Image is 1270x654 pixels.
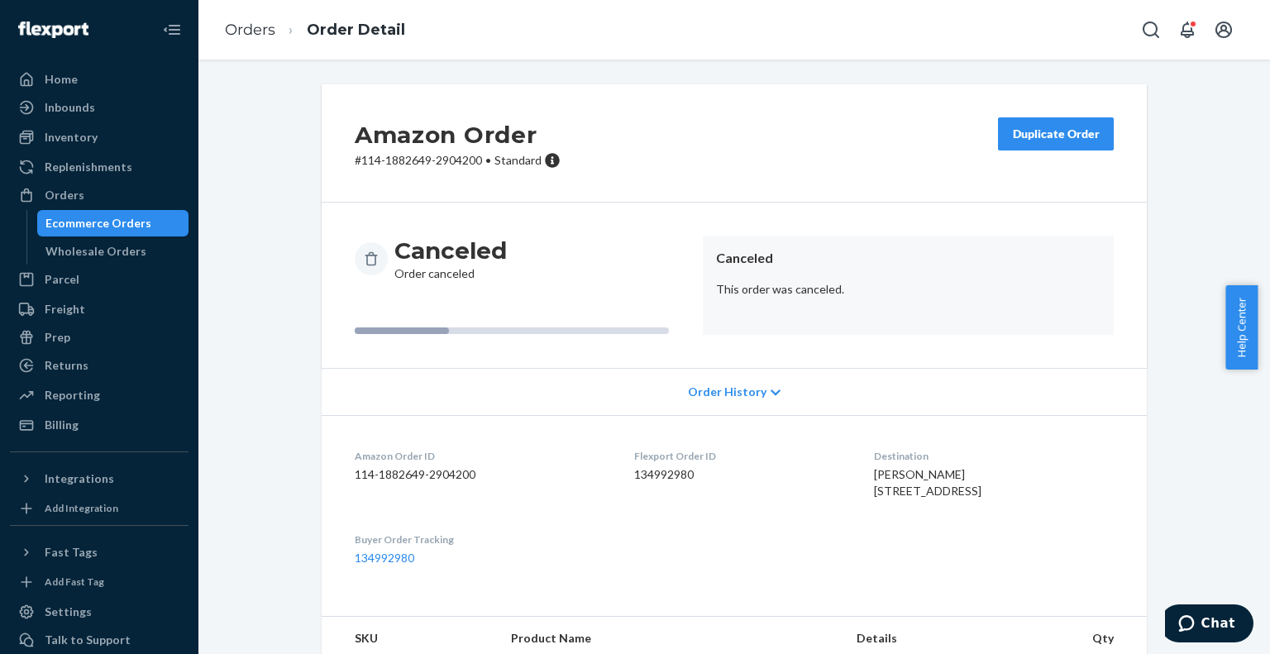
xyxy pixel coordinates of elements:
[10,94,189,121] a: Inbounds
[37,210,189,236] a: Ecommerce Orders
[716,281,1101,298] p: This order was canceled.
[37,238,189,265] a: Wholesale Orders
[10,296,189,322] a: Freight
[10,66,189,93] a: Home
[10,182,189,208] a: Orders
[10,627,189,653] button: Talk to Support
[355,449,608,463] dt: Amazon Order ID
[716,249,1101,268] header: Canceled
[45,301,85,317] div: Freight
[874,467,981,498] span: [PERSON_NAME] [STREET_ADDRESS]
[1225,285,1258,370] button: Help Center
[45,417,79,433] div: Billing
[10,124,189,150] a: Inventory
[10,412,189,438] a: Billing
[355,532,608,547] dt: Buyer Order Tracking
[45,243,146,260] div: Wholesale Orders
[634,466,848,483] dd: 134992980
[45,159,132,175] div: Replenishments
[45,544,98,561] div: Fast Tags
[634,449,848,463] dt: Flexport Order ID
[45,387,100,403] div: Reporting
[355,551,414,565] a: 134992980
[18,21,88,38] img: Flexport logo
[10,324,189,351] a: Prep
[998,117,1114,150] button: Duplicate Order
[45,357,88,374] div: Returns
[45,470,114,487] div: Integrations
[355,152,561,169] p: # 114-1882649-2904200
[10,599,189,625] a: Settings
[45,271,79,288] div: Parcel
[225,21,275,39] a: Orders
[874,449,1114,463] dt: Destination
[494,153,542,167] span: Standard
[10,382,189,408] a: Reporting
[1171,13,1204,46] button: Open notifications
[485,153,491,167] span: •
[45,575,104,589] div: Add Fast Tag
[394,236,507,265] h3: Canceled
[1012,126,1100,142] div: Duplicate Order
[10,572,189,592] a: Add Fast Tag
[45,501,118,515] div: Add Integration
[394,236,507,282] div: Order canceled
[45,632,131,648] div: Talk to Support
[355,117,561,152] h2: Amazon Order
[212,6,418,55] ol: breadcrumbs
[10,154,189,180] a: Replenishments
[10,352,189,379] a: Returns
[45,99,95,116] div: Inbounds
[1165,604,1253,646] iframe: Opens a widget where you can chat to one of our agents
[45,215,151,232] div: Ecommerce Orders
[45,71,78,88] div: Home
[10,539,189,566] button: Fast Tags
[155,13,189,46] button: Close Navigation
[45,187,84,203] div: Orders
[45,604,92,620] div: Settings
[45,329,70,346] div: Prep
[307,21,405,39] a: Order Detail
[1134,13,1167,46] button: Open Search Box
[10,465,189,492] button: Integrations
[10,499,189,518] a: Add Integration
[1207,13,1240,46] button: Open account menu
[10,266,189,293] a: Parcel
[45,129,98,146] div: Inventory
[688,384,766,400] span: Order History
[355,466,608,483] dd: 114-1882649-2904200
